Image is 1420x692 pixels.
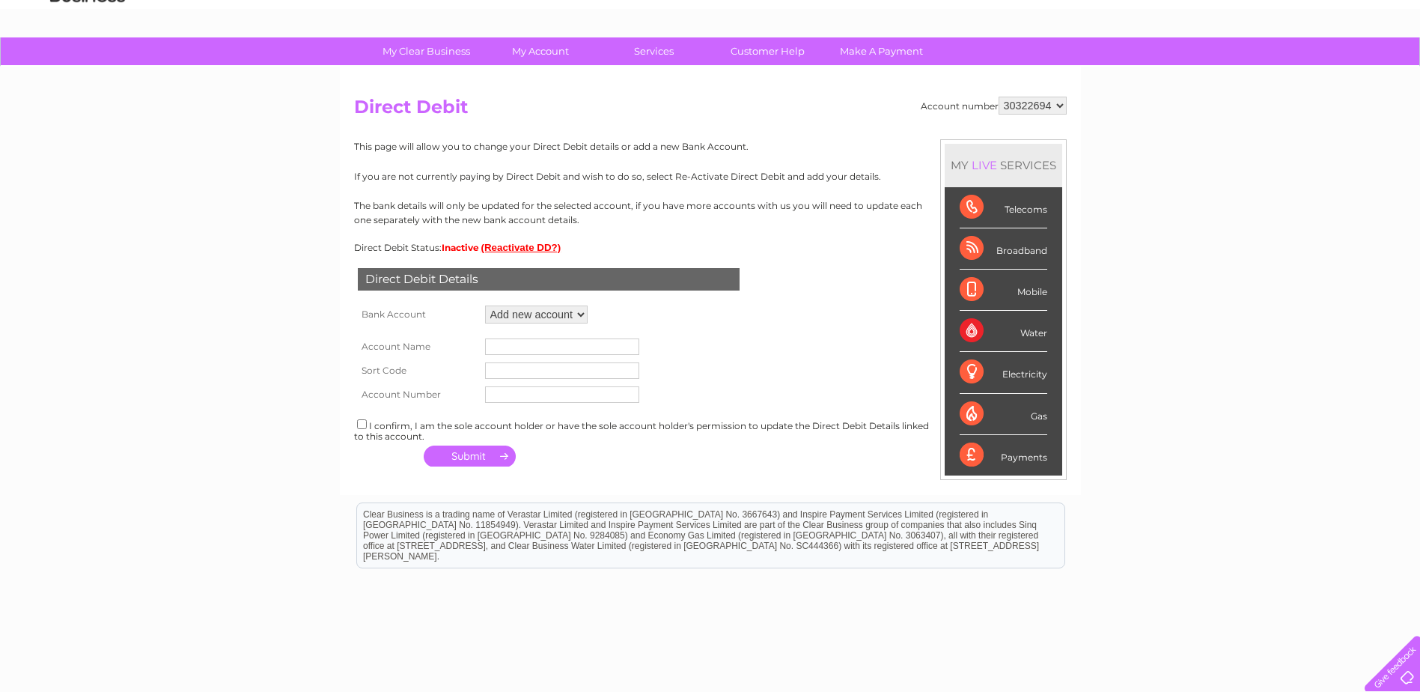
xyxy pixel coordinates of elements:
div: Clear Business is a trading name of Verastar Limited (registered in [GEOGRAPHIC_DATA] No. 3667643... [357,8,1064,73]
a: Energy [1194,64,1227,75]
img: logo.png [49,39,126,85]
a: My Account [478,37,602,65]
p: The bank details will only be updated for the selected account, if you have more accounts with us... [354,198,1067,227]
a: My Clear Business [365,37,488,65]
a: Make A Payment [820,37,943,65]
div: Gas [960,394,1047,435]
button: (Reactivate DD?) [481,242,561,253]
a: Blog [1290,64,1311,75]
th: Sort Code [354,359,481,383]
th: Account Name [354,335,481,359]
a: Telecoms [1236,64,1281,75]
div: Electricity [960,352,1047,393]
h2: Direct Debit [354,97,1067,125]
p: If you are not currently paying by Direct Debit and wish to do so, select Re-Activate Direct Debi... [354,169,1067,183]
p: This page will allow you to change your Direct Debit details or add a new Bank Account. [354,139,1067,154]
div: Direct Debit Status: [354,242,1067,253]
div: MY SERVICES [945,144,1062,186]
div: I confirm, I am the sole account holder or have the sole account holder's permission to update th... [354,417,1067,442]
div: Payments [960,435,1047,476]
div: Direct Debit Details [358,268,740,291]
div: Mobile [960,270,1047,311]
a: 0333 014 3131 [1138,7,1241,26]
a: Services [592,37,716,65]
span: Inactive [442,242,479,253]
a: Log out [1371,64,1406,75]
a: Water [1157,64,1185,75]
div: Account number [921,97,1067,115]
div: Telecoms [960,187,1047,228]
div: Water [960,311,1047,352]
div: LIVE [969,158,1000,172]
th: Account Number [354,383,481,407]
a: Customer Help [706,37,829,65]
div: Broadband [960,228,1047,270]
th: Bank Account [354,302,481,327]
a: Contact [1320,64,1357,75]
